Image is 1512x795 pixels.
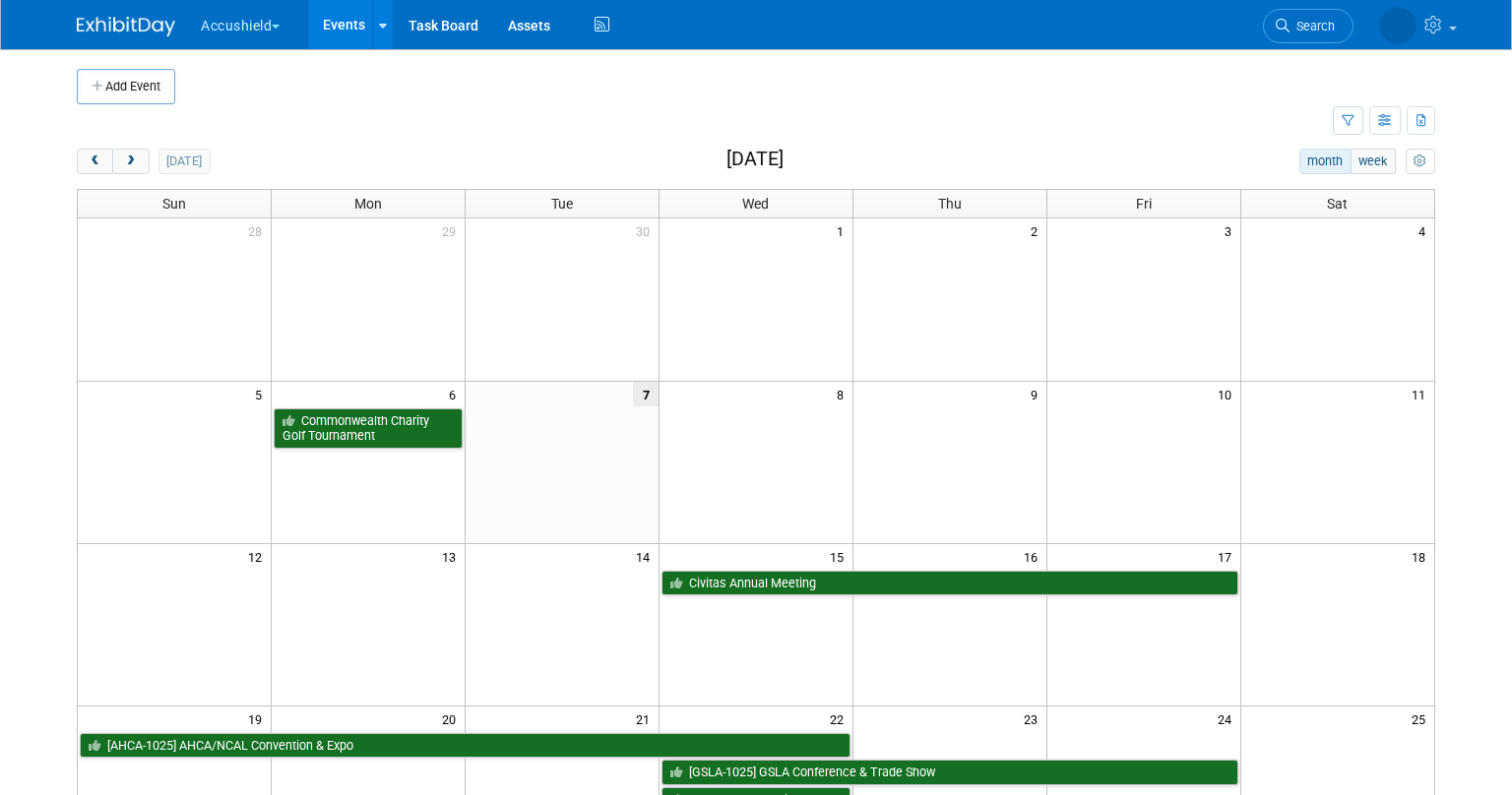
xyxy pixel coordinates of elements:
button: myCustomButton [1406,149,1435,174]
span: Tue [551,196,573,212]
span: Mon [354,196,382,212]
span: 4 [1417,218,1434,243]
span: 21 [634,706,659,731]
span: 2 [1029,218,1046,243]
span: Sun [162,196,186,212]
button: prev [77,149,113,174]
span: 14 [634,544,659,569]
span: 25 [1410,706,1434,731]
span: 1 [835,218,852,243]
span: 18 [1410,544,1434,569]
a: Commonwealth Charity Golf Tournament [274,408,463,449]
span: 19 [246,706,271,731]
span: 6 [447,382,465,406]
span: 16 [1022,544,1046,569]
img: John Leavitt [1379,7,1417,44]
a: [AHCA-1025] AHCA/NCAL Convention & Expo [80,733,850,759]
button: [DATE] [158,149,211,174]
i: Personalize Calendar [1414,155,1426,168]
button: Add Event [77,69,175,104]
span: 30 [634,218,659,243]
img: ExhibitDay [77,17,175,36]
span: 3 [1223,218,1240,243]
span: 11 [1410,382,1434,406]
span: 29 [440,218,465,243]
span: 7 [633,382,659,406]
span: 22 [828,706,852,731]
span: Wed [742,196,769,212]
a: [GSLA-1025] GSLA Conference & Trade Show [661,760,1238,785]
span: 10 [1216,382,1240,406]
span: Fri [1136,196,1152,212]
button: week [1351,149,1396,174]
span: 13 [440,544,465,569]
span: 9 [1029,382,1046,406]
span: 23 [1022,706,1046,731]
span: 5 [253,382,271,406]
span: 24 [1216,706,1240,731]
span: 20 [440,706,465,731]
a: Civitas Annual Meeting [661,571,1238,596]
span: 17 [1216,544,1240,569]
span: 8 [835,382,852,406]
span: 15 [828,544,852,569]
button: month [1299,149,1352,174]
span: Search [1290,19,1335,33]
span: 28 [246,218,271,243]
span: Sat [1327,196,1348,212]
h2: [DATE] [726,149,784,170]
span: Thu [938,196,962,212]
span: 12 [246,544,271,569]
a: Search [1263,9,1354,43]
button: next [112,149,149,174]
